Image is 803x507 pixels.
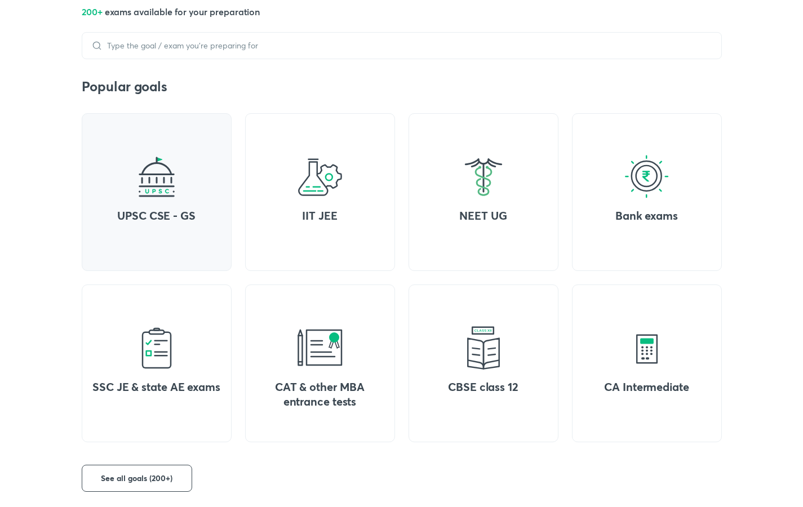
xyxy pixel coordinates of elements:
h4: CAT & other MBA entrance tests [254,380,386,409]
h4: UPSC CSE - GS [91,208,223,223]
span: See all goals (200+) [101,473,172,484]
img: goal-icon [134,154,179,199]
img: goal-icon [461,326,506,371]
h4: CBSE class 12 [418,380,549,394]
button: See all goals (200+) [82,465,192,492]
img: goal-icon [461,154,506,199]
img: goal-icon [134,326,179,371]
h4: CA Intermediate [581,380,713,394]
img: goal-icon [298,154,343,199]
input: Type the goal / exam you’re preparing for [103,41,712,50]
h4: NEET UG [418,208,549,223]
img: goal-icon [624,154,669,199]
img: goal-icon [298,326,343,371]
h5: 200+ [82,5,722,19]
img: goal-icon [624,326,669,371]
h4: IIT JEE [254,208,386,223]
h4: SSC JE & state AE exams [91,380,223,394]
h3: Popular goals [82,77,722,95]
span: exams available for your preparation [105,6,260,17]
h4: Bank exams [581,208,713,223]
